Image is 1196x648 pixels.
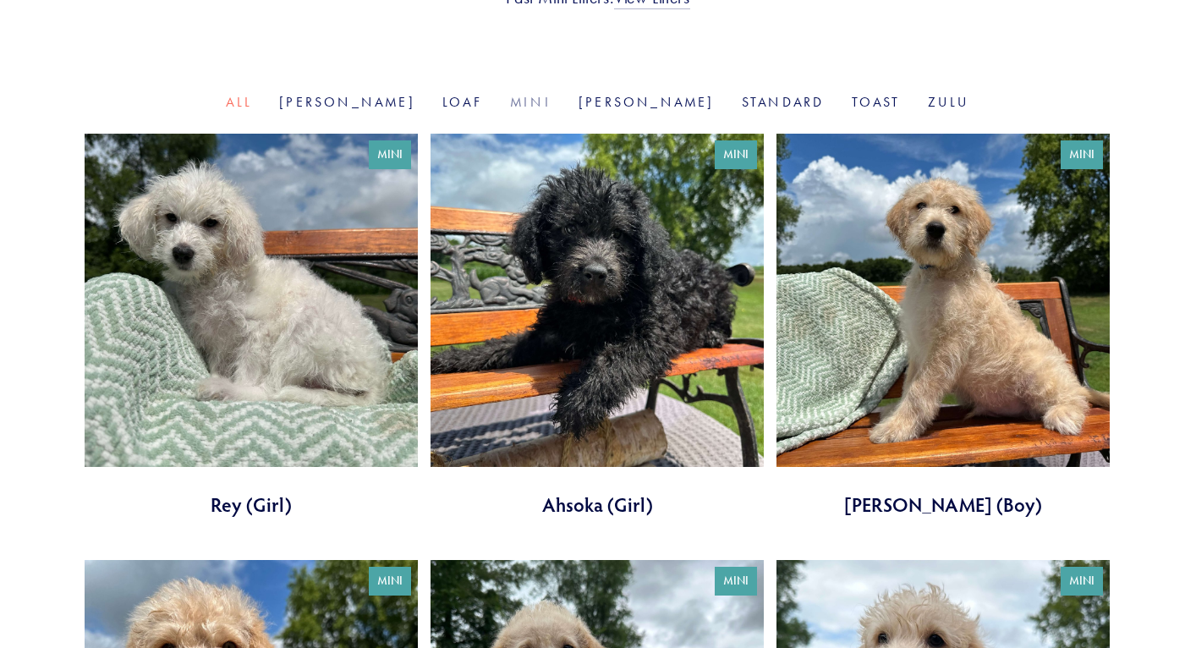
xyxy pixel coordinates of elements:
[928,94,970,110] a: Zulu
[279,94,415,110] a: [PERSON_NAME]
[742,94,825,110] a: Standard
[226,94,252,110] a: All
[442,94,483,110] a: Loaf
[510,94,551,110] a: Mini
[579,94,715,110] a: [PERSON_NAME]
[852,94,901,110] a: Toast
